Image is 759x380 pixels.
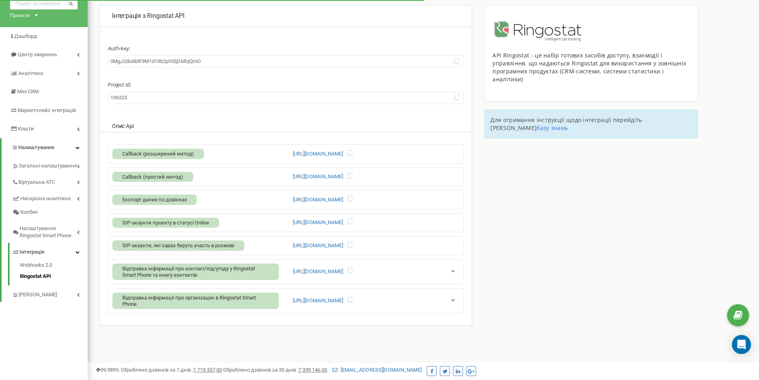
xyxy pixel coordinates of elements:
[20,271,88,280] a: Ringostat API
[17,89,39,95] span: Mini CRM
[18,70,43,76] span: Аналiтика
[20,262,88,271] a: Webhooks 2.0
[490,116,692,132] p: Для отримання інструкції щодо інтеграції перейдіть [PERSON_NAME]
[12,243,88,259] a: Інтеграція
[18,51,57,57] span: Центр звернень
[108,55,464,68] input: Для отримання auth-key натисніть на кнопку "Генерувати"
[293,150,343,158] a: [URL][DOMAIN_NAME]
[122,151,194,157] span: Callback (розширений метод)
[122,295,256,307] span: Відправка інформації про організацію в Ringostat Smart Phone
[537,124,568,132] a: базу знань
[20,225,77,240] span: Налаштування Ringostat Smart Phone
[293,242,343,250] a: [URL][DOMAIN_NAME]
[293,268,343,276] a: [URL][DOMAIN_NAME]
[18,179,55,186] span: Віртуальна АТС
[332,367,422,373] a: [EMAIL_ADDRESS][DOMAIN_NAME]
[20,248,44,256] span: Інтеграція
[96,367,120,373] span: 99,989%
[122,197,187,203] span: Експорт даних по дзвінках
[193,367,222,373] u: 1 719 357,00
[293,173,343,181] a: [URL][DOMAIN_NAME]
[18,126,34,132] span: Кошти
[19,162,77,170] span: Загальні налаштування
[18,144,54,150] span: Налаштування
[732,335,751,354] div: Open Intercom Messenger
[12,205,88,219] a: Колбек
[122,266,255,278] span: Відправка інформації про контакт/лід/угоду у Ringostat Smart Phone та книгу контактів
[10,12,30,19] div: Проєкти
[112,12,460,21] p: Інтеграція з Ringostat API
[122,220,209,226] span: SIP-акаунти проєкту в статусі Online
[12,219,88,243] a: Налаштування Ringostat Smart Phone
[18,107,76,113] span: Маркетплейс інтеграцій
[293,297,343,305] a: [URL][DOMAIN_NAME]
[121,367,222,373] span: Оброблено дзвінків за 7 днів :
[122,174,183,180] span: Callback (простий метод)
[492,21,585,41] img: image
[20,209,38,216] span: Колбек
[112,123,133,129] span: Опис Api
[298,367,327,373] u: 7 339 146,00
[20,195,71,203] span: Наскрізна аналітика
[122,242,234,248] span: SIP-акаунти, які зараз беруть участь в розмові
[12,157,88,173] a: Загальні налаштування
[12,173,88,189] a: Віртуальна АТС
[14,33,37,39] span: Дашборд
[293,219,343,226] a: [URL][DOMAIN_NAME]
[108,39,464,53] label: Auth-key:
[223,367,327,373] span: Оброблено дзвінків за 30 днів :
[12,189,88,206] a: Наскрізна аналітика
[19,291,57,299] span: [PERSON_NAME]
[108,75,464,90] label: Project id:
[492,51,690,83] div: API Ringostat - це набір готових засобів доступу, взаємодії і управління, що надаються Ringostat ...
[293,196,343,204] a: [URL][DOMAIN_NAME]
[12,285,88,302] a: [PERSON_NAME]
[2,138,88,157] a: Налаштування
